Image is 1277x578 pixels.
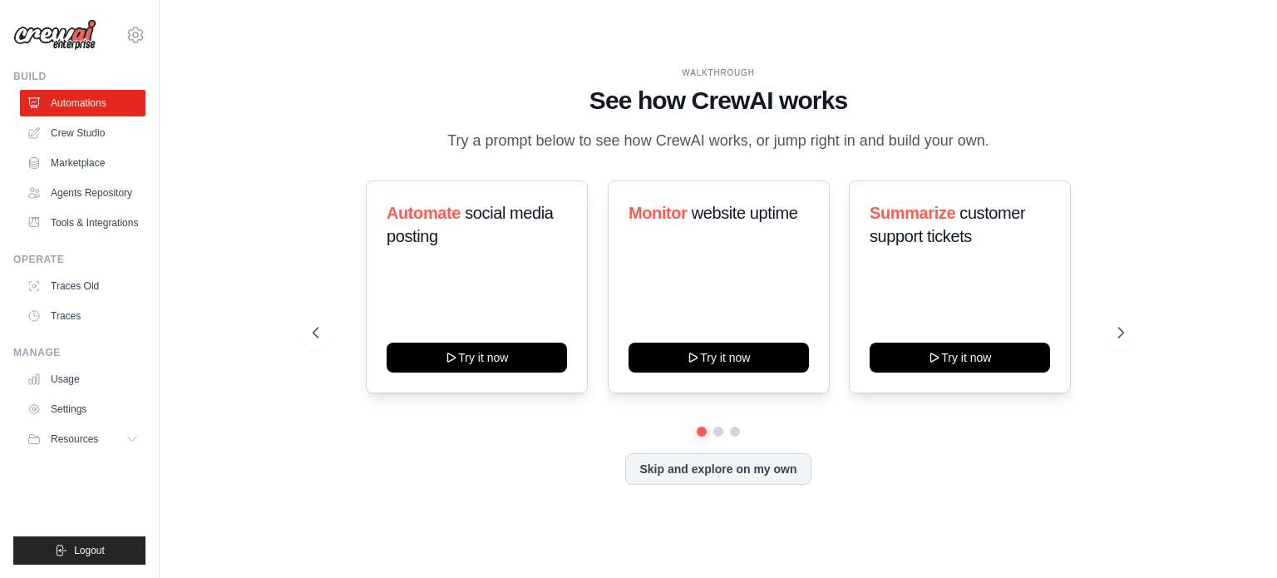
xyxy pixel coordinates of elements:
div: WALKTHROUGH [313,67,1124,79]
button: Try it now [870,343,1050,373]
button: Try it now [387,343,567,373]
a: Agents Repository [20,180,145,206]
a: Settings [20,396,145,422]
span: Resources [51,432,98,446]
div: Operate [13,253,145,266]
a: Traces [20,303,145,329]
button: Try it now [629,343,809,373]
a: Marketplace [20,150,145,176]
img: Logo [13,19,96,51]
button: Skip and explore on my own [625,453,811,485]
span: Logout [74,544,105,557]
a: Traces Old [20,273,145,299]
h1: See how CrewAI works [313,86,1124,116]
button: Resources [20,426,145,452]
span: website uptime [691,204,797,222]
a: Tools & Integrations [20,210,145,236]
div: Manage [13,346,145,359]
span: Summarize [870,204,955,222]
a: Usage [20,366,145,393]
a: Automations [20,90,145,116]
span: customer support tickets [870,204,1025,245]
span: social media posting [387,204,554,245]
button: Logout [13,536,145,565]
span: Monitor [629,204,688,222]
span: Automate [387,204,461,222]
p: Try a prompt below to see how CrewAI works, or jump right in and build your own. [439,129,998,153]
div: Build [13,70,145,83]
a: Crew Studio [20,120,145,146]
